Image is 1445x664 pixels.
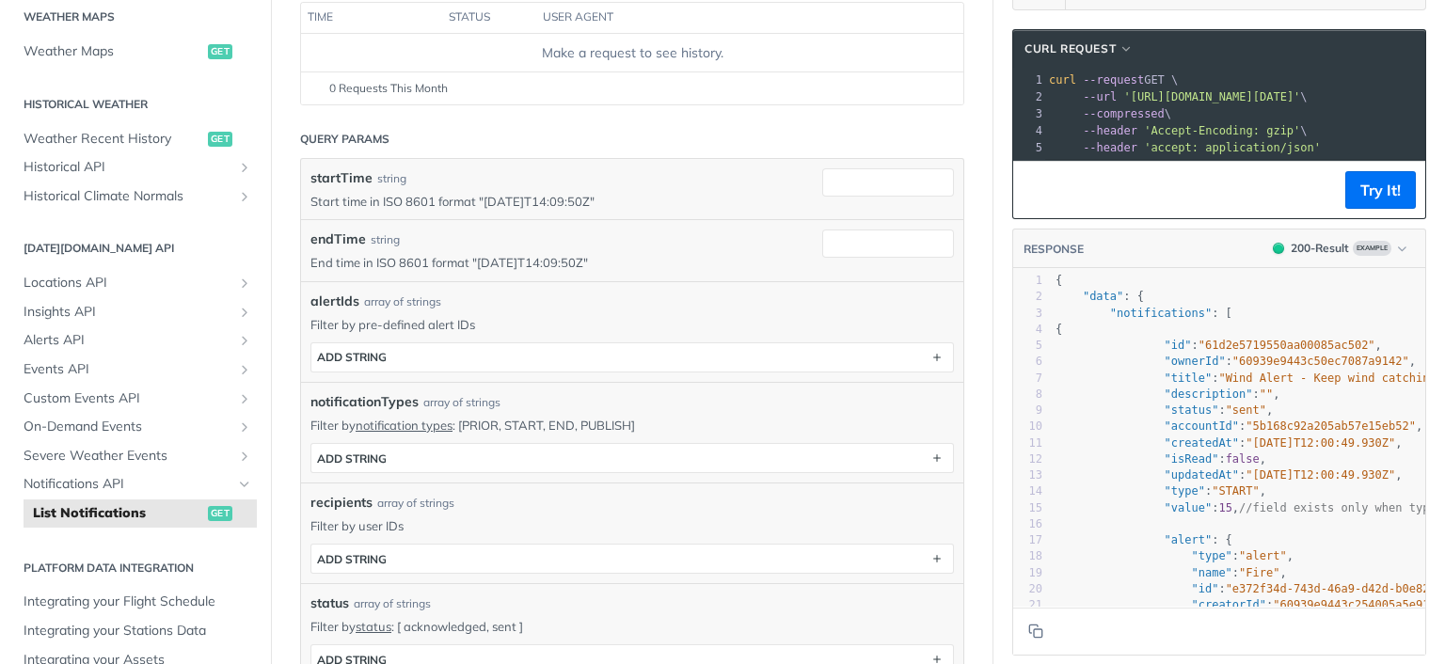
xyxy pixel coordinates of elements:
span: "alert" [1165,533,1213,546]
button: Copy to clipboard [1023,176,1049,204]
a: Alerts APIShow subpages for Alerts API [14,326,257,355]
span: "id" [1165,339,1192,352]
span: "value" [1165,501,1213,514]
span: GET \ [1049,73,1178,87]
div: Query Params [300,131,389,148]
a: On-Demand EventsShow subpages for On-Demand Events [14,413,257,441]
div: 21 [1013,597,1042,613]
a: Historical Climate NormalsShow subpages for Historical Climate Normals [14,182,257,211]
div: 5 [1013,139,1045,156]
span: alertIds [310,292,359,311]
button: ADD string [311,545,953,573]
span: "[DATE]T12:00:49.930Z" [1246,436,1395,450]
span: Alerts API [24,331,232,350]
span: : , [1056,484,1266,498]
p: Filter by pre-defined alert IDs [310,316,954,333]
a: Locations APIShow subpages for Locations API [14,269,257,297]
div: ADD string [317,451,387,466]
span: : , [1056,355,1416,368]
span: : , [1056,549,1294,562]
span: Locations API [24,274,232,292]
span: get [208,506,232,521]
h2: Platform DATA integration [14,560,257,577]
span: "title" [1165,372,1213,385]
button: Hide subpages for Notifications API [237,477,252,492]
button: ADD string [311,444,953,472]
a: status [356,619,391,634]
div: 9 [1013,403,1042,419]
span: : [ [1056,307,1232,320]
th: user agent [536,3,926,33]
span: : , [1056,419,1422,433]
span: "61d2e5719550aa00085ac502" [1199,339,1375,352]
button: Show subpages for Alerts API [237,333,252,348]
button: Show subpages for Insights API [237,305,252,320]
a: Weather Mapsget [14,38,257,66]
span: "5b168c92a205ab57e15eb52" [1246,419,1416,433]
p: Filter by : [ acknowledged, sent ] [310,618,954,635]
div: 13 [1013,467,1042,483]
span: Historical Climate Normals [24,187,232,206]
span: : , [1056,452,1266,466]
span: "[DATE]T12:00:49.930Z" [1246,468,1395,482]
button: Show subpages for Locations API [237,276,252,291]
span: "notifications" [1110,307,1212,320]
a: Historical APIShow subpages for Historical API [14,153,257,182]
h2: Weather Maps [14,8,257,25]
span: "id" [1192,582,1219,595]
h2: [DATE][DOMAIN_NAME] API [14,240,257,257]
span: "status" [1165,403,1219,417]
span: 200 [1273,243,1284,254]
label: startTime [310,168,373,188]
button: Show subpages for On-Demand Events [237,419,252,435]
span: : , [1056,468,1403,482]
span: "Fire" [1239,566,1279,579]
span: "START" [1212,484,1260,498]
span: "description" [1165,387,1253,401]
span: 15 [1218,501,1231,514]
div: 7 [1013,371,1042,387]
span: : { [1056,290,1144,303]
span: "data" [1083,290,1123,303]
div: 16 [1013,516,1042,532]
a: notification types [356,418,453,433]
div: 20 [1013,581,1042,597]
span: "isRead" [1165,452,1219,466]
a: List Notificationsget [24,499,257,528]
button: Show subpages for Severe Weather Events [237,449,252,464]
span: --compressed [1083,107,1165,120]
div: 19 [1013,565,1042,581]
div: 5 [1013,338,1042,354]
div: 1 [1013,71,1045,88]
span: --request [1083,73,1144,87]
div: 200 - Result [1291,240,1349,257]
span: get [208,132,232,147]
span: Integrating your Stations Data [24,622,252,640]
a: Weather Recent Historyget [14,125,257,153]
div: 2 [1013,289,1042,305]
div: string [377,170,406,187]
div: array of strings [377,495,454,512]
span: "sent" [1226,403,1266,417]
span: : , [1056,387,1280,401]
span: \ [1049,107,1171,120]
button: Copy to clipboard [1023,617,1049,645]
span: \ [1049,124,1308,137]
span: "alert" [1239,549,1287,562]
span: Insights API [24,303,232,322]
div: 1 [1013,273,1042,289]
span: "type" [1192,549,1232,562]
span: recipients [310,493,373,513]
span: 0 Requests This Month [329,80,448,97]
p: Filter by user IDs [310,517,954,534]
p: End time in ISO 8601 format "[DATE]T14:09:50Z" [310,254,794,271]
div: 3 [1013,306,1042,322]
span: 'accept: application/json' [1144,141,1321,154]
span: "createdAt" [1165,436,1239,450]
a: Severe Weather EventsShow subpages for Severe Weather Events [14,442,257,470]
div: 18 [1013,548,1042,564]
span: { [1056,323,1062,336]
span: 'Accept-Encoding: gzip' [1144,124,1300,137]
div: string [371,231,400,248]
span: : , [1056,566,1287,579]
